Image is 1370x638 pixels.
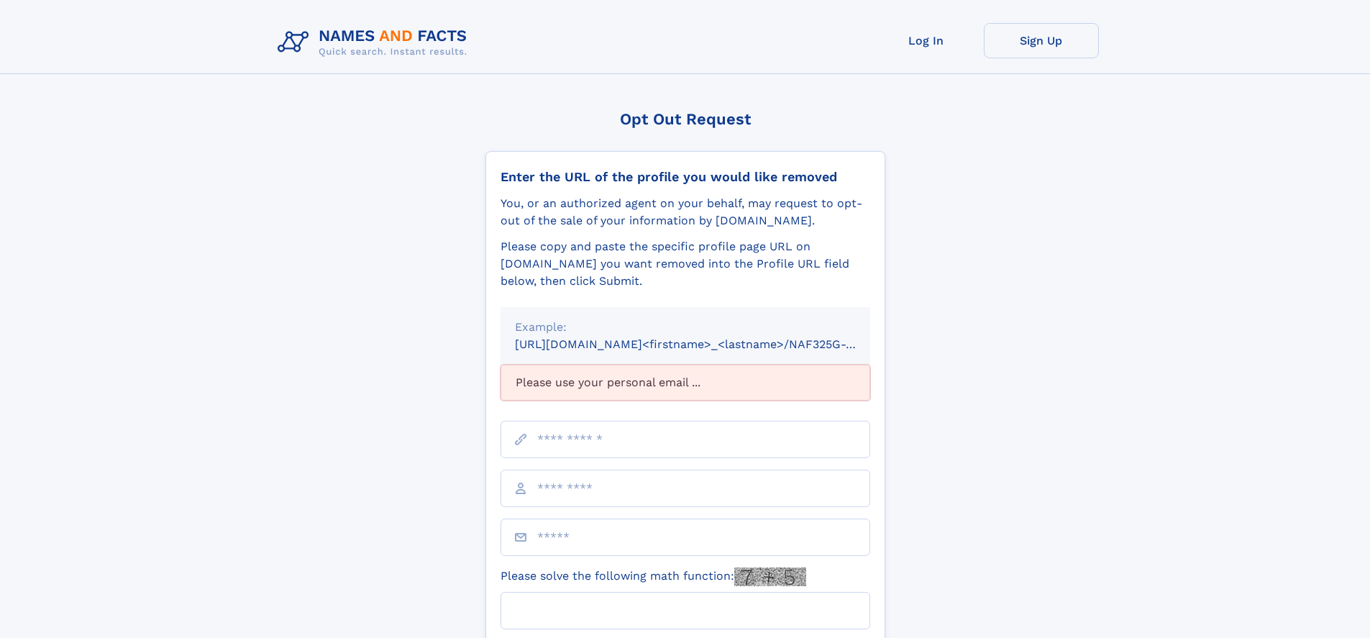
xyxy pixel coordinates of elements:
div: You, or an authorized agent on your behalf, may request to opt-out of the sale of your informatio... [501,195,870,229]
div: Please copy and paste the specific profile page URL on [DOMAIN_NAME] you want removed into the Pr... [501,238,870,290]
div: Example: [515,319,856,336]
img: Logo Names and Facts [272,23,479,62]
div: Opt Out Request [485,110,885,128]
small: [URL][DOMAIN_NAME]<firstname>_<lastname>/NAF325G-xxxxxxxx [515,337,898,351]
a: Sign Up [984,23,1099,58]
div: Please use your personal email ... [501,365,870,401]
label: Please solve the following math function: [501,568,806,586]
div: Enter the URL of the profile you would like removed [501,169,870,185]
a: Log In [869,23,984,58]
